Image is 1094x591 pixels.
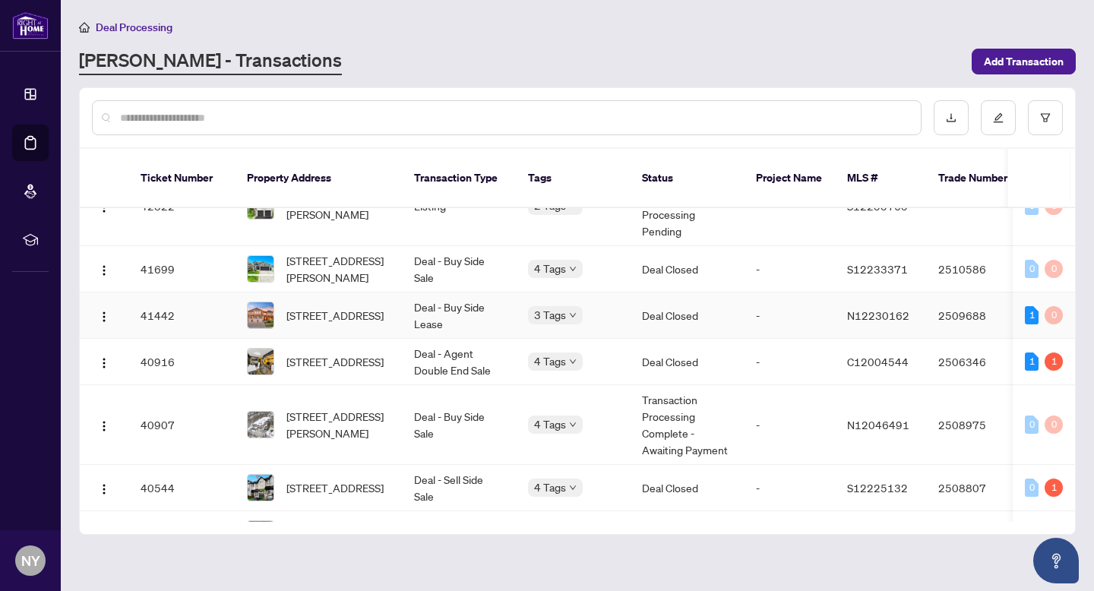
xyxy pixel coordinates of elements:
[984,49,1064,74] span: Add Transaction
[630,465,744,511] td: Deal Closed
[98,311,110,323] img: Logo
[235,149,402,208] th: Property Address
[1028,100,1063,135] button: filter
[630,339,744,385] td: Deal Closed
[98,264,110,277] img: Logo
[98,357,110,369] img: Logo
[926,246,1032,292] td: 2510586
[79,22,90,33] span: home
[516,149,630,208] th: Tags
[972,49,1076,74] button: Add Transaction
[402,339,516,385] td: Deal - Agent Double End Sale
[926,385,1032,465] td: 2508975
[534,306,566,324] span: 3 Tags
[1045,260,1063,278] div: 0
[402,246,516,292] td: Deal - Buy Side Sale
[1045,306,1063,324] div: 0
[847,418,909,431] span: N12046491
[128,292,235,339] td: 41442
[286,353,384,370] span: [STREET_ADDRESS]
[926,465,1032,511] td: 2508807
[98,420,110,432] img: Logo
[402,511,516,558] td: Listing
[630,511,744,558] td: -
[993,112,1004,123] span: edit
[1033,538,1079,583] button: Open asap
[534,260,566,277] span: 4 Tags
[934,100,969,135] button: download
[534,479,566,496] span: 4 Tags
[569,311,577,319] span: down
[847,308,909,322] span: N12230162
[286,479,384,496] span: [STREET_ADDRESS]
[744,465,835,511] td: -
[744,339,835,385] td: -
[1040,112,1051,123] span: filter
[534,416,566,433] span: 4 Tags
[926,339,1032,385] td: 2506346
[1025,352,1039,371] div: 1
[79,48,342,75] a: [PERSON_NAME] - Transactions
[98,201,110,213] img: Logo
[92,303,116,327] button: Logo
[569,484,577,491] span: down
[286,307,384,324] span: [STREET_ADDRESS]
[286,408,390,441] span: [STREET_ADDRESS][PERSON_NAME]
[946,112,956,123] span: download
[96,21,172,34] span: Deal Processing
[402,385,516,465] td: Deal - Buy Side Sale
[92,412,116,437] button: Logo
[835,149,926,208] th: MLS #
[92,476,116,500] button: Logo
[248,521,273,547] img: thumbnail-img
[630,385,744,465] td: Transaction Processing Complete - Awaiting Payment
[128,339,235,385] td: 40916
[1025,479,1039,497] div: 0
[1025,416,1039,434] div: 0
[128,511,235,558] td: 39770
[569,265,577,273] span: down
[128,385,235,465] td: 40907
[926,149,1032,208] th: Trade Number
[1045,352,1063,371] div: 1
[744,385,835,465] td: -
[569,421,577,428] span: down
[402,292,516,339] td: Deal - Buy Side Lease
[744,292,835,339] td: -
[128,246,235,292] td: 41699
[630,292,744,339] td: Deal Closed
[630,246,744,292] td: Deal Closed
[744,511,835,558] td: -
[98,483,110,495] img: Logo
[92,349,116,374] button: Logo
[128,149,235,208] th: Ticket Number
[248,302,273,328] img: thumbnail-img
[92,257,116,281] button: Logo
[1045,479,1063,497] div: 1
[847,355,909,368] span: C12004544
[744,149,835,208] th: Project Name
[286,252,390,286] span: [STREET_ADDRESS][PERSON_NAME]
[630,149,744,208] th: Status
[926,511,1032,558] td: -
[12,11,49,40] img: logo
[1025,306,1039,324] div: 1
[248,349,273,375] img: thumbnail-img
[981,100,1016,135] button: edit
[534,352,566,370] span: 4 Tags
[847,262,908,276] span: S12233371
[248,412,273,438] img: thumbnail-img
[744,246,835,292] td: -
[286,517,390,551] span: [STREET_ADDRESS][PERSON_NAME]
[128,465,235,511] td: 40544
[1045,416,1063,434] div: 0
[926,292,1032,339] td: 2509688
[847,481,908,495] span: S12225132
[1025,260,1039,278] div: 0
[569,358,577,365] span: down
[21,550,40,571] span: NY
[402,465,516,511] td: Deal - Sell Side Sale
[402,149,516,208] th: Transaction Type
[248,475,273,501] img: thumbnail-img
